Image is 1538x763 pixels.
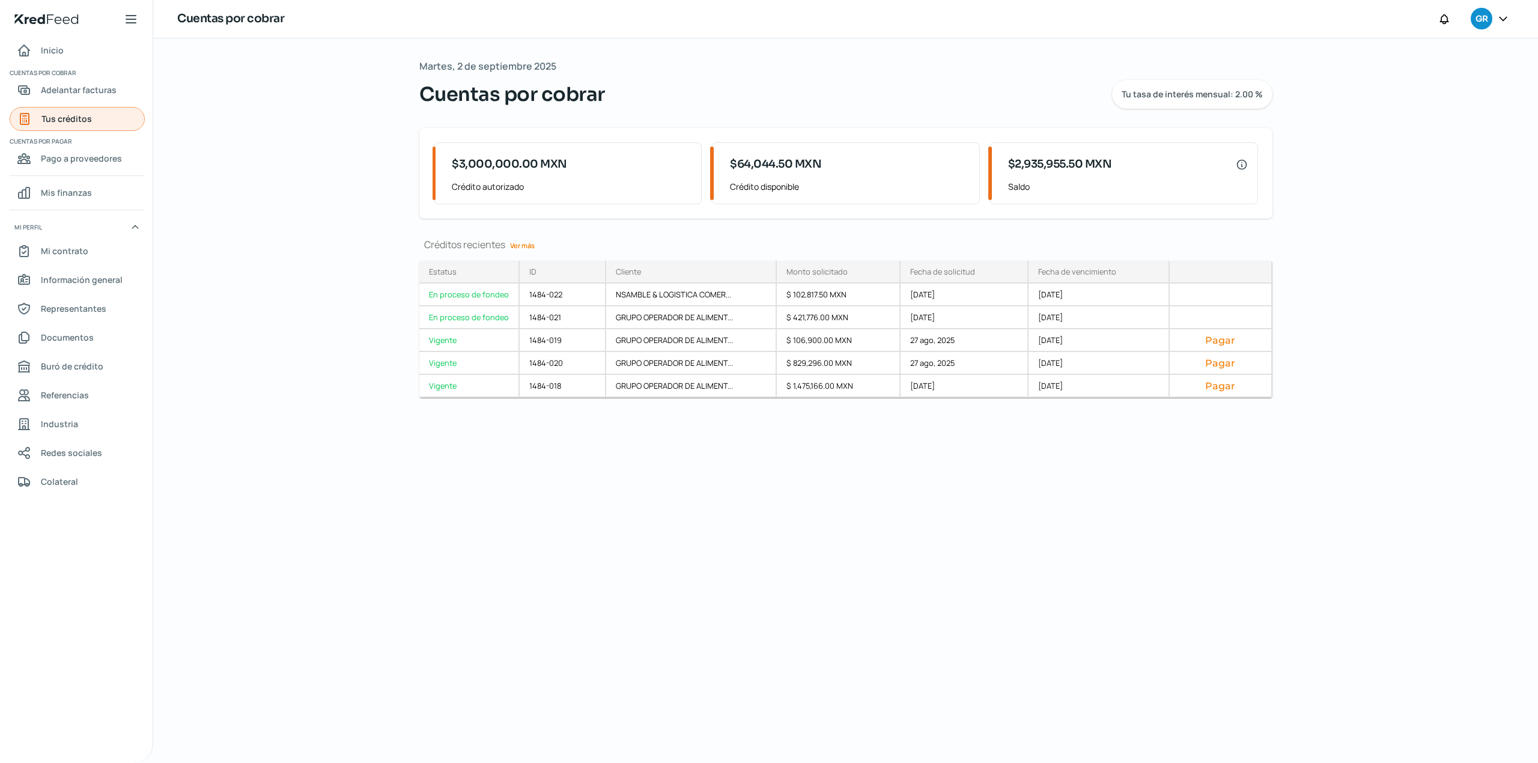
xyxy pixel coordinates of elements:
[41,301,106,316] span: Representantes
[41,445,102,460] span: Redes sociales
[606,284,777,306] div: NSAMBLE & LOGISTICA COMER...
[786,266,848,277] div: Monto solicitado
[14,222,42,233] span: Mi perfil
[520,352,607,375] div: 1484-020
[10,470,145,494] a: Colateral
[419,375,520,398] a: Vigente
[606,352,777,375] div: GRUPO OPERADOR DE ALIMENT...
[1122,90,1263,99] span: Tu tasa de interés mensual: 2.00 %
[1029,329,1170,352] div: [DATE]
[10,38,145,62] a: Inicio
[10,383,145,407] a: Referencias
[505,236,540,255] a: Ver más
[10,297,145,321] a: Representantes
[419,329,520,352] a: Vigente
[777,375,901,398] div: $ 1,475,166.00 MXN
[10,354,145,378] a: Buró de crédito
[41,185,92,200] span: Mis finanzas
[1029,352,1170,375] div: [DATE]
[730,179,970,194] span: Crédito disponible
[777,352,901,375] div: $ 829,296.00 MXN
[452,156,567,172] span: $3,000,000.00 MXN
[10,78,145,102] a: Adelantar facturas
[901,352,1029,375] div: 27 ago, 2025
[901,306,1029,329] div: [DATE]
[452,179,691,194] span: Crédito autorizado
[606,306,777,329] div: GRUPO OPERADOR DE ALIMENT...
[41,272,123,287] span: Información general
[10,441,145,465] a: Redes sociales
[616,266,641,277] div: Cliente
[419,352,520,375] a: Vigente
[520,375,607,398] div: 1484-018
[1038,266,1116,277] div: Fecha de vencimiento
[10,136,143,147] span: Cuentas por pagar
[730,156,821,172] span: $64,044.50 MXN
[777,329,901,352] div: $ 106,900.00 MXN
[1476,12,1488,26] span: GR
[1029,306,1170,329] div: [DATE]
[520,329,607,352] div: 1484-019
[10,412,145,436] a: Industria
[41,359,103,374] span: Buró de crédito
[10,268,145,292] a: Información general
[529,266,536,277] div: ID
[777,306,901,329] div: $ 421,776.00 MXN
[606,329,777,352] div: GRUPO OPERADOR DE ALIMENT...
[606,375,777,398] div: GRUPO OPERADOR DE ALIMENT...
[1029,284,1170,306] div: [DATE]
[41,416,78,431] span: Industria
[10,107,145,131] a: Tus créditos
[429,266,457,277] div: Estatus
[41,388,89,403] span: Referencias
[10,326,145,350] a: Documentos
[41,151,122,166] span: Pago a proveedores
[10,147,145,171] a: Pago a proveedores
[1179,334,1262,346] button: Pagar
[901,284,1029,306] div: [DATE]
[10,181,145,205] a: Mis finanzas
[419,238,1272,251] div: Créditos recientes
[901,375,1029,398] div: [DATE]
[520,306,607,329] div: 1484-021
[419,284,520,306] a: En proceso de fondeo
[41,330,94,345] span: Documentos
[777,284,901,306] div: $ 102,817.50 MXN
[910,266,975,277] div: Fecha de solicitud
[1179,380,1262,392] button: Pagar
[419,80,605,109] span: Cuentas por cobrar
[41,111,92,126] span: Tus créditos
[1008,156,1112,172] span: $2,935,955.50 MXN
[901,329,1029,352] div: 27 ago, 2025
[41,243,88,258] span: Mi contrato
[10,239,145,263] a: Mi contrato
[41,82,117,97] span: Adelantar facturas
[41,43,64,58] span: Inicio
[10,67,143,78] span: Cuentas por cobrar
[520,284,607,306] div: 1484-022
[1008,179,1248,194] span: Saldo
[177,10,284,28] h1: Cuentas por cobrar
[1179,357,1262,369] button: Pagar
[419,58,556,75] span: Martes, 2 de septiembre 2025
[419,306,520,329] a: En proceso de fondeo
[1029,375,1170,398] div: [DATE]
[41,474,78,489] span: Colateral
